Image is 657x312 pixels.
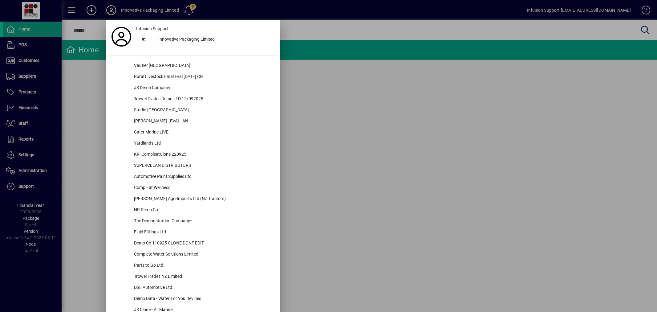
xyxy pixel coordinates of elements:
[129,249,277,260] div: Complete Water Solutions Limited
[109,294,277,305] button: Demo Data - Water For You Devines
[134,34,277,45] button: Innovative Packaging Limited
[109,60,277,72] button: Vautier [GEOGRAPHIC_DATA]
[153,34,277,45] div: Innovative Packaging Limited
[109,127,277,138] button: Cater Marine LIVE
[109,238,277,249] button: Demo Co 110925 CLONE DONT EDIT
[109,227,277,238] button: Fluid Fittings Ltd
[136,26,168,32] span: Infusion Support
[129,171,277,183] div: Automotive Paint Supplies Ltd
[109,72,277,83] button: Rural Livestock FInal Eval [DATE] CG
[129,138,277,149] div: Yardlands Ltd
[109,183,277,194] button: ComplEat Wellness
[134,23,277,34] a: Infusion Support
[129,194,277,205] div: [PERSON_NAME] Agri-Imports Ltd (NZ Tractors)
[129,271,277,282] div: Trowel Trades NZ Limited
[109,282,277,294] button: DSL Automotive Ltd
[109,149,277,160] button: KR_CompleatClone 220925
[129,149,277,160] div: KR_CompleatClone 220925
[109,205,277,216] button: NR Demo Co
[109,260,277,271] button: Parts to Go Ltd.
[129,294,277,305] div: Demo Data - Water For You Devines
[129,83,277,94] div: JS Demo Company
[129,216,277,227] div: The Demonstration Company*
[109,171,277,183] button: Automotive Paint Supplies Ltd
[129,127,277,138] div: Cater Marine LIVE
[129,105,277,116] div: Studio [GEOGRAPHIC_DATA]
[129,116,277,127] div: [PERSON_NAME] - EVAL -AN
[129,72,277,83] div: Rural Livestock FInal Eval [DATE] CG
[129,160,277,171] div: SUPERCLEAN DISTRIBUTORS
[129,183,277,194] div: ComplEat Wellness
[129,260,277,271] div: Parts to Go Ltd.
[109,83,277,94] button: JS Demo Company
[129,94,277,105] div: Trowel Trades Demo - TD 12/092025
[109,94,277,105] button: Trowel Trades Demo - TD 12/092025
[109,194,277,205] button: [PERSON_NAME] Agri-Imports Ltd (NZ Tractors)
[109,271,277,282] button: Trowel Trades NZ Limited
[109,31,134,42] a: Profile
[109,105,277,116] button: Studio [GEOGRAPHIC_DATA]
[129,282,277,294] div: DSL Automotive Ltd
[109,138,277,149] button: Yardlands Ltd
[109,116,277,127] button: [PERSON_NAME] - EVAL -AN
[129,227,277,238] div: Fluid Fittings Ltd
[129,205,277,216] div: NR Demo Co
[129,238,277,249] div: Demo Co 110925 CLONE DONT EDIT
[109,249,277,260] button: Complete Water Solutions Limited
[129,60,277,72] div: Vautier [GEOGRAPHIC_DATA]
[109,160,277,171] button: SUPERCLEAN DISTRIBUTORS
[109,216,277,227] button: The Demonstration Company*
